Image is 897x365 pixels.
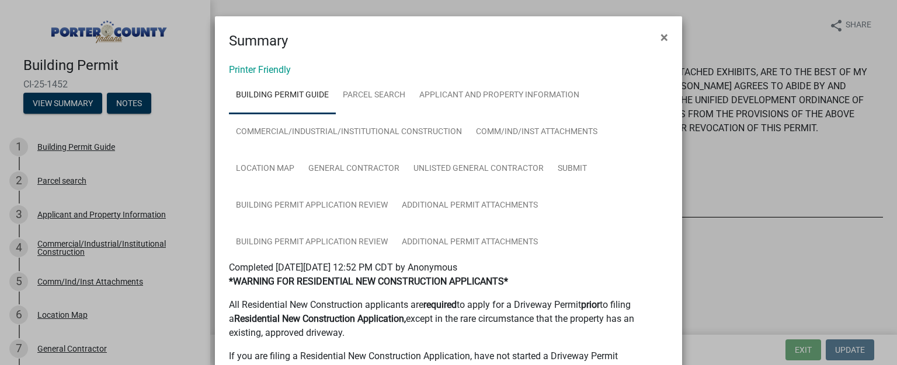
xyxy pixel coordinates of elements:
a: Comm/Ind/Inst Attachments [469,114,604,151]
button: Close [651,21,677,54]
strong: Residential New Construction Application, [234,313,406,324]
a: General Contractor [301,150,406,188]
a: Building Permit Guide [229,77,336,114]
a: Parcel search [336,77,412,114]
a: Commercial/Industrial/Institutional Construction [229,114,469,151]
strong: *WARNING FOR RESIDENTIAL NEW CONSTRUCTION APPLICANTS* [229,276,508,287]
h4: Summary [229,30,288,51]
a: Building Permit Application Review [229,187,395,224]
a: Additional Permit Attachments [395,187,545,224]
strong: required [423,299,457,310]
strong: prior [581,299,600,310]
span: × [660,29,668,45]
a: Additional Permit Attachments [395,224,545,261]
a: Applicant and Property Information [412,77,586,114]
a: Unlisted General Contractor [406,150,551,188]
a: Location Map [229,150,301,188]
a: Printer Friendly [229,64,291,75]
p: All Residential New Construction applicants are to apply for a Driveway Permit to filing a except... [229,298,668,340]
a: Building Permit Application Review [229,224,395,261]
span: Completed [DATE][DATE] 12:52 PM CDT by Anonymous [229,262,457,273]
a: Submit [551,150,594,188]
